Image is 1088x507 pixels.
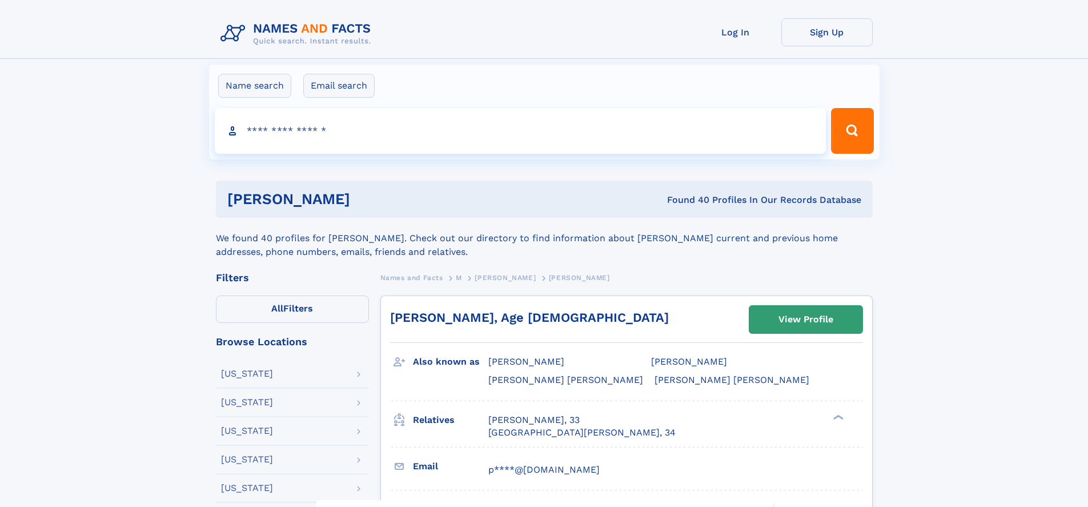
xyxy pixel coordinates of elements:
div: [US_STATE] [221,369,273,378]
a: [GEOGRAPHIC_DATA][PERSON_NAME], 34 [488,426,676,439]
div: [US_STATE] [221,455,273,464]
div: ❯ [830,413,844,421]
h3: Email [413,457,488,476]
span: [PERSON_NAME] [651,356,727,367]
span: [PERSON_NAME] [PERSON_NAME] [488,374,643,385]
img: Logo Names and Facts [216,18,380,49]
h3: Also known as [413,352,488,372]
span: [PERSON_NAME] [PERSON_NAME] [655,374,809,385]
label: Name search [218,74,291,98]
div: [US_STATE] [221,398,273,407]
a: Sign Up [781,18,873,46]
span: [PERSON_NAME] [475,274,536,282]
h1: [PERSON_NAME] [227,192,509,206]
a: Log In [690,18,781,46]
a: [PERSON_NAME] [475,270,536,285]
div: View Profile [778,306,833,333]
a: [PERSON_NAME], 33 [488,414,580,426]
input: search input [215,108,826,154]
span: M [456,274,462,282]
label: Email search [303,74,375,98]
span: [PERSON_NAME] [488,356,564,367]
span: [PERSON_NAME] [549,274,610,282]
a: Names and Facts [380,270,443,285]
a: M [456,270,462,285]
a: [PERSON_NAME], Age [DEMOGRAPHIC_DATA] [390,310,669,325]
div: We found 40 profiles for [PERSON_NAME]. Check out our directory to find information about [PERSON... [216,218,873,259]
div: Filters [216,273,369,283]
div: Found 40 Profiles In Our Records Database [508,194,861,206]
div: [US_STATE] [221,426,273,436]
h3: Relatives [413,410,488,430]
a: View Profile [749,306,862,333]
label: Filters [216,296,369,323]
div: Browse Locations [216,337,369,347]
button: Search Button [831,108,873,154]
span: All [271,303,283,314]
div: [US_STATE] [221,484,273,493]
